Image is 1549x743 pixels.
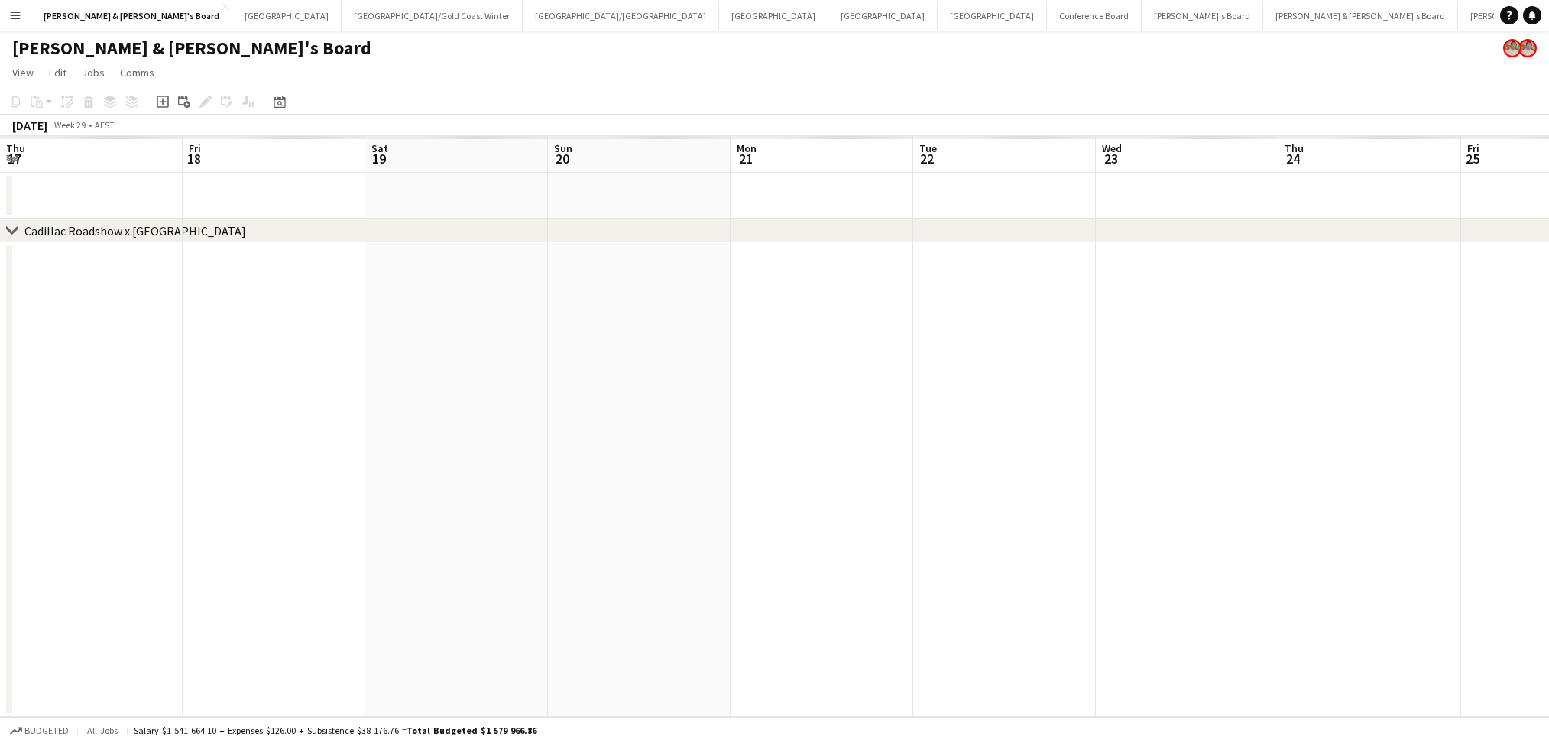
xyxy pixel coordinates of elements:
button: [GEOGRAPHIC_DATA] [828,1,938,31]
span: Budgeted [24,725,69,736]
button: [GEOGRAPHIC_DATA]/[GEOGRAPHIC_DATA] [523,1,719,31]
span: All jobs [84,725,121,736]
button: Budgeted [8,722,71,739]
button: [GEOGRAPHIC_DATA] [719,1,828,31]
button: [PERSON_NAME] & [PERSON_NAME]'s Board [1263,1,1458,31]
button: [GEOGRAPHIC_DATA]/Gold Coast Winter [342,1,523,31]
button: [GEOGRAPHIC_DATA] [938,1,1047,31]
button: [PERSON_NAME] & [PERSON_NAME]'s Board [31,1,232,31]
span: Total Budgeted $1 579 966.86 [407,725,536,736]
div: Salary $1 541 664.10 + Expenses $126.00 + Subsistence $38 176.76 = [134,725,536,736]
app-user-avatar: Arrence Torres [1503,39,1521,57]
button: [PERSON_NAME]'s Board [1142,1,1263,31]
button: Conference Board [1047,1,1142,31]
button: [GEOGRAPHIC_DATA] [232,1,342,31]
app-user-avatar: Arrence Torres [1518,39,1537,57]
